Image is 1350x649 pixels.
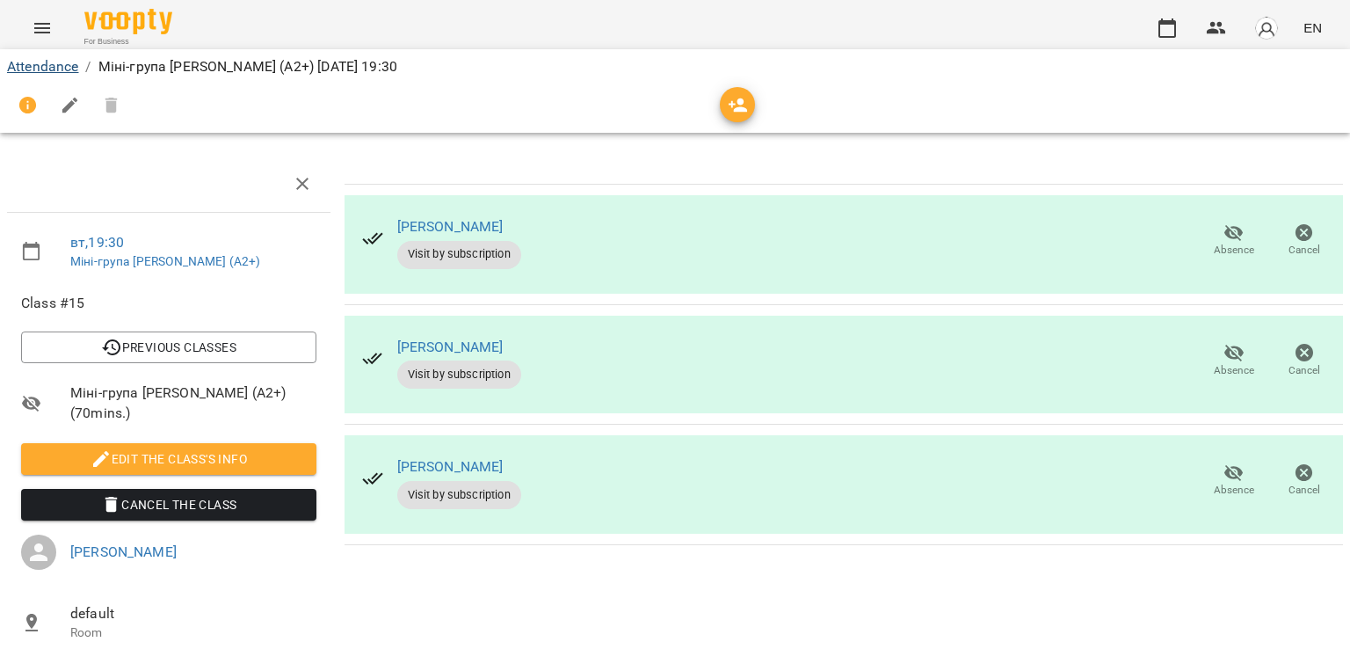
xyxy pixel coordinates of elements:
[397,487,521,503] span: Visit by subscription
[1214,243,1254,258] span: Absence
[1269,216,1339,266] button: Cancel
[7,58,78,75] a: Attendance
[21,293,316,314] span: Class #15
[70,254,260,268] a: Міні-група [PERSON_NAME] (А2+)
[70,234,124,251] a: вт , 19:30
[1303,18,1322,37] span: EN
[1254,16,1279,40] img: avatar_s.png
[1214,483,1254,498] span: Absence
[70,624,316,642] p: Room
[35,448,302,470] span: Edit the class's Info
[1288,243,1320,258] span: Cancel
[1288,363,1320,378] span: Cancel
[1199,216,1269,266] button: Absence
[1269,456,1339,506] button: Cancel
[98,56,397,77] p: Міні-група [PERSON_NAME] (А2+) [DATE] 19:30
[7,56,1343,77] nav: breadcrumb
[397,458,504,475] a: [PERSON_NAME]
[21,489,316,521] button: Cancel the class
[1199,456,1269,506] button: Absence
[35,494,302,515] span: Cancel the class
[35,337,302,358] span: Previous Classes
[397,339,504,355] a: [PERSON_NAME]
[397,218,504,235] a: [PERSON_NAME]
[21,332,316,363] button: Previous Classes
[21,443,316,475] button: Edit the class's Info
[397,367,521,383] span: Visit by subscription
[1296,11,1329,44] button: EN
[1269,336,1339,385] button: Cancel
[85,56,91,77] li: /
[70,383,316,424] span: Міні-група [PERSON_NAME] (А2+) ( 70 mins. )
[70,543,177,560] a: [PERSON_NAME]
[397,246,521,262] span: Visit by subscription
[84,9,172,34] img: Voopty Logo
[84,36,172,47] span: For Business
[1199,336,1269,385] button: Absence
[70,603,316,624] span: default
[1288,483,1320,498] span: Cancel
[1214,363,1254,378] span: Absence
[21,7,63,49] button: Menu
